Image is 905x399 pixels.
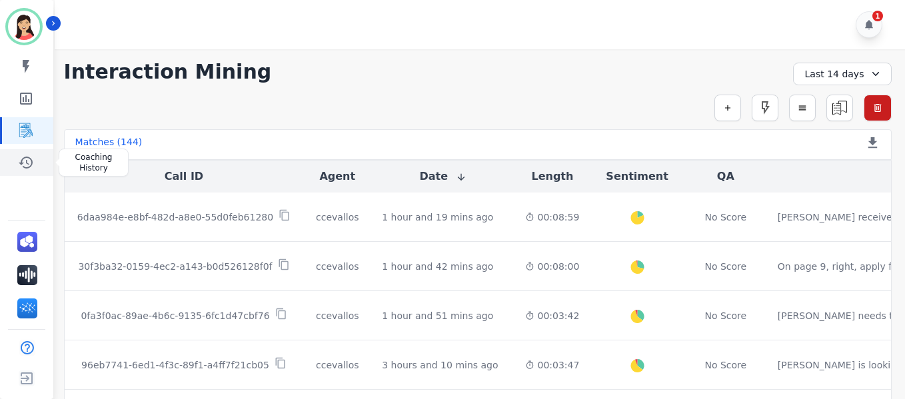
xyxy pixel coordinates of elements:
div: No Score [704,358,746,372]
div: 1 hour and 51 mins ago [382,309,493,322]
div: No Score [704,309,746,322]
div: ccevallos [314,210,361,224]
div: 1 hour and 42 mins ago [382,260,493,273]
p: 6daa984e-e8bf-482d-a8e0-55d0feb61280 [77,210,273,224]
button: Agent [319,169,355,185]
div: ccevallos [314,309,361,322]
div: ccevallos [314,358,361,372]
p: 96eb7741-6ed1-4f3c-89f1-a4ff7f21cb05 [81,358,269,372]
button: Date [420,169,467,185]
div: No Score [704,260,746,273]
div: 3 hours and 10 mins ago [382,358,498,372]
div: 00:08:59 [525,210,579,224]
button: Call ID [165,169,203,185]
div: 00:03:42 [525,309,579,322]
p: 30f3ba32-0159-4ec2-a143-b0d526128f0f [78,260,272,273]
div: Matches ( 144 ) [75,135,143,154]
div: No Score [704,210,746,224]
div: Last 14 days [793,63,892,85]
h1: Interaction Mining [64,60,272,84]
p: 0fa3f0ac-89ae-4b6c-9135-6fc1d47cbf76 [81,309,269,322]
button: Sentiment [606,169,668,185]
div: 00:03:47 [525,358,579,372]
div: 1 [872,11,883,21]
img: Bordered avatar [8,11,40,43]
div: ccevallos [314,260,361,273]
button: Length [531,169,573,185]
div: 1 hour and 19 mins ago [382,210,493,224]
button: QA [717,169,734,185]
div: 00:08:00 [525,260,579,273]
